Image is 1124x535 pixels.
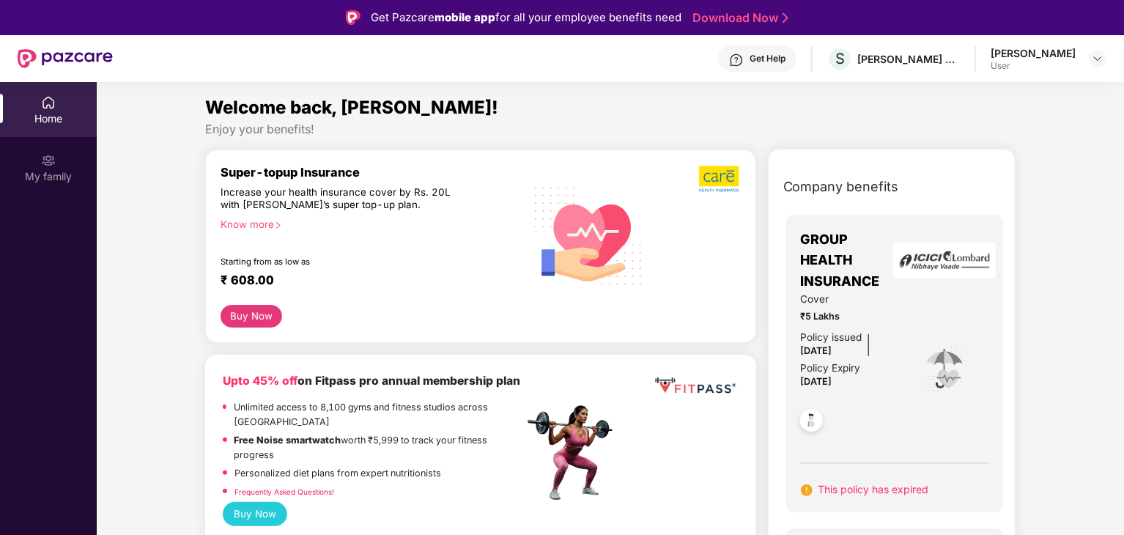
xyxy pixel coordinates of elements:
p: worth ₹5,999 to track your fitness progress [234,433,524,462]
img: svg+xml;base64,PHN2ZyB4bWxucz0iaHR0cDovL3d3dy53My5vcmcvMjAwMC9zdmciIHdpZHRoPSIxNiIgaGVpZ2h0PSIxNi... [801,484,813,496]
div: Get Help [750,53,785,64]
button: Buy Now [221,305,283,328]
span: This policy has expired [818,483,929,495]
strong: Free Noise smartwatch [234,435,341,446]
p: Unlimited access to 8,100 gyms and fitness studios across [GEOGRAPHIC_DATA] [234,400,524,429]
img: svg+xml;base64,PHN2ZyB4bWxucz0iaHR0cDovL3d3dy53My5vcmcvMjAwMC9zdmciIHhtbG5zOnhsaW5rPSJodHRwOi8vd3... [524,169,654,301]
img: Stroke [783,10,788,26]
img: fppp.png [652,372,738,399]
b: on Fitpass pro annual membership plan [223,374,520,388]
div: User [991,60,1076,72]
img: fpp.png [523,402,626,504]
div: Starting from as low as [221,257,462,267]
div: ₹ 608.00 [221,273,509,290]
button: Buy Now [223,502,288,525]
img: Logo [346,10,361,25]
span: [DATE] [801,345,832,356]
span: Company benefits [783,177,899,197]
img: svg+xml;base64,PHN2ZyBpZD0iSG9tZSIgeG1sbnM9Imh0dHA6Ly93d3cudzMub3JnLzIwMDAvc3ZnIiB3aWR0aD0iMjAiIG... [41,95,56,110]
span: GROUP HEALTH INSURANCE [801,229,901,292]
span: Welcome back, [PERSON_NAME]! [205,97,498,118]
img: insurerLogo [893,243,996,278]
img: svg+xml;base64,PHN2ZyB3aWR0aD0iMjAiIGhlaWdodD0iMjAiIHZpZXdCb3g9IjAgMCAyMCAyMCIgZmlsbD0ibm9uZSIgeG... [41,153,56,168]
span: Cover [801,292,901,307]
span: S [835,50,845,67]
span: right [274,221,282,229]
div: [PERSON_NAME] HEARTCARE PVT LTD [857,52,960,66]
a: Frequently Asked Questions! [234,487,334,496]
img: New Pazcare Logo [18,49,113,68]
span: ₹5 Lakhs [801,309,901,324]
img: svg+xml;base64,PHN2ZyBpZD0iRHJvcGRvd24tMzJ4MzIiIHhtbG5zPSJodHRwOi8vd3d3LnczLm9yZy8yMDAwL3N2ZyIgd2... [1092,53,1103,64]
img: svg+xml;base64,PHN2ZyB4bWxucz0iaHR0cDovL3d3dy53My5vcmcvMjAwMC9zdmciIHdpZHRoPSI0OC45NDMiIGhlaWdodD... [794,405,829,440]
div: Policy Expiry [801,361,861,376]
div: Policy issued [801,330,862,345]
p: Personalized diet plans from expert nutritionists [234,466,441,481]
div: [PERSON_NAME] [991,46,1076,60]
div: Enjoy your benefits! [205,122,1016,137]
strong: mobile app [435,10,495,24]
img: svg+xml;base64,PHN2ZyBpZD0iSGVscC0zMngzMiIgeG1sbnM9Imh0dHA6Ly93d3cudzMub3JnLzIwMDAvc3ZnIiB3aWR0aD... [729,53,744,67]
div: Increase your health insurance cover by Rs. 20L with [PERSON_NAME]’s super top-up plan. [221,186,461,213]
div: Know more [221,218,515,229]
img: icon [921,344,969,393]
span: [DATE] [801,376,832,387]
div: Super-topup Insurance [221,165,524,180]
img: b5dec4f62d2307b9de63beb79f102df3.png [699,165,741,193]
div: Get Pazcare for all your employee benefits need [371,9,681,26]
b: Upto 45% off [223,374,297,388]
a: Download Now [692,10,784,26]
